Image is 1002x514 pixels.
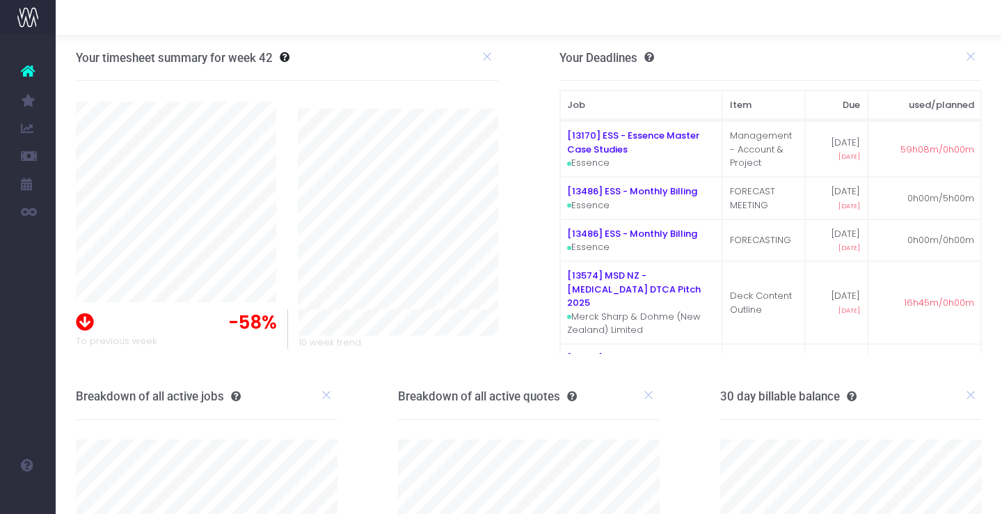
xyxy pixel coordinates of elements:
[567,227,697,240] a: [13486] ESS - Monthly Billing
[76,389,241,403] h3: Breakdown of all active jobs
[722,261,805,344] td: Deck Content Outline
[560,261,722,344] td: Merck Sharp & Dohme (New Zealand) Limited
[907,192,974,205] span: 0h00m/5h00m
[904,296,974,310] span: 16h45m/0h00m
[722,344,805,427] td: Briefing & Research
[838,243,860,253] span: [DATE]
[567,269,701,309] a: [13574] MSD NZ - [MEDICAL_DATA] DTCA Pitch 2025
[560,91,722,120] th: Job: activate to sort column ascending
[560,121,722,177] td: Essence
[299,336,361,350] span: 10 week trend
[559,51,654,65] h3: Your Deadlines
[722,91,805,120] th: Item: activate to sort column ascending
[228,309,277,336] span: -58%
[722,219,805,262] td: FORECASTING
[398,389,577,403] h3: Breakdown of all active quotes
[560,177,722,219] td: Essence
[838,201,860,211] span: [DATE]
[567,352,701,392] a: [13574] MSD NZ - [MEDICAL_DATA] DTCA Pitch 2025
[838,152,860,162] span: [DATE]
[76,334,157,348] span: To previous week
[722,177,805,219] td: FORECAST MEETING
[722,121,805,177] td: Management - Account & Project
[805,121,868,177] td: [DATE]
[720,389,857,403] h3: 30 day billable balance
[900,143,974,157] span: 59h08m/0h00m
[907,233,974,247] span: 0h00m/0h00m
[560,219,722,262] td: Essence
[76,51,273,65] h3: Your timesheet summary for week 42
[805,261,868,344] td: [DATE]
[838,306,860,316] span: [DATE]
[805,91,868,120] th: Due: activate to sort column ascending
[805,344,868,427] td: [DATE]
[805,219,868,262] td: [DATE]
[567,185,697,198] a: [13486] ESS - Monthly Billing
[868,91,982,120] th: used/planned: activate to sort column ascending
[17,486,38,507] img: images/default_profile_image.png
[567,129,699,156] a: [13170] ESS - Essence Master Case Studies
[560,344,722,427] td: Merck Sharp & Dohme (New Zealand) Limited
[805,177,868,219] td: [DATE]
